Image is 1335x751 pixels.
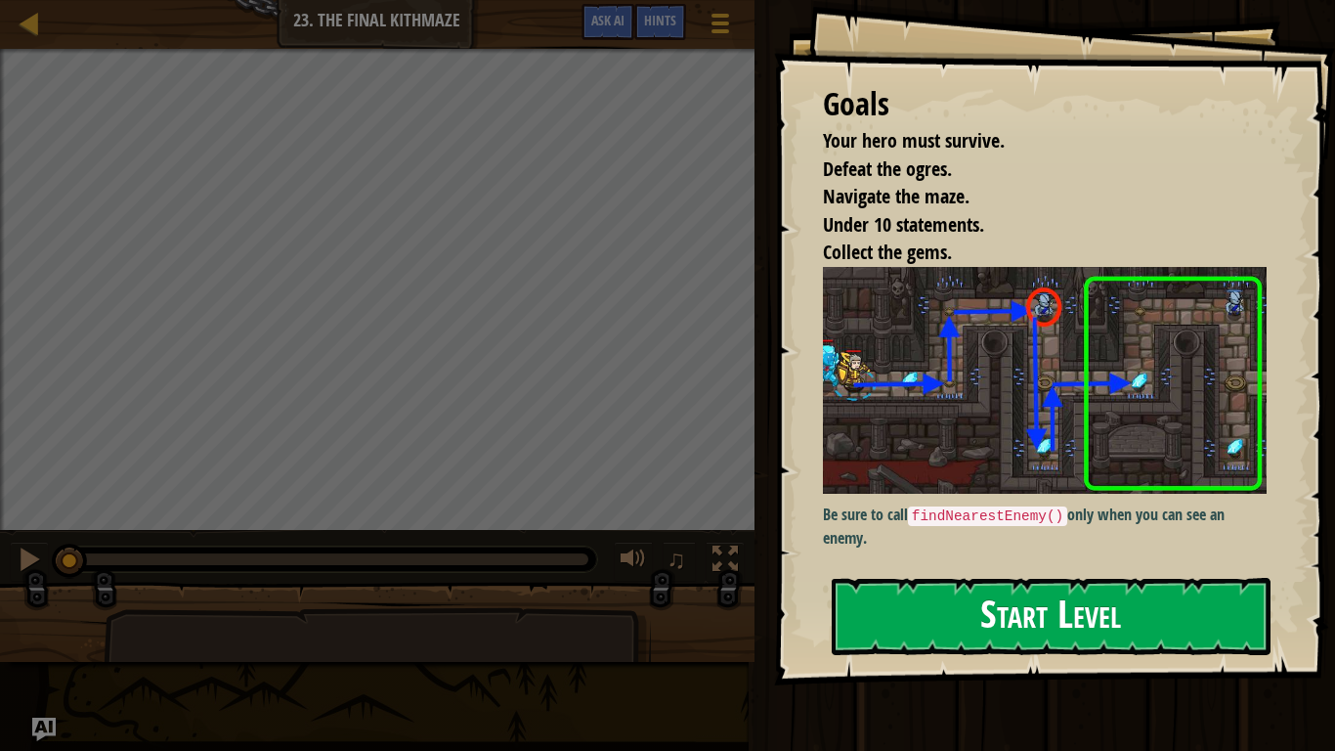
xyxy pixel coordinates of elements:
[823,155,952,182] span: Defeat the ogres.
[663,542,696,582] button: ♫
[667,545,686,574] span: ♫
[798,183,1262,211] li: Navigate the maze.
[696,4,745,50] button: Show game menu
[832,578,1270,655] button: Start Level
[823,211,984,238] span: Under 10 statements.
[823,127,1005,154] span: Your hero must survive.
[908,507,1067,526] code: findNearestEnemy()
[798,127,1262,155] li: Your hero must survive.
[591,11,624,29] span: Ask AI
[823,239,952,265] span: Collect the gems.
[32,718,56,741] button: Ask AI
[798,155,1262,184] li: Defeat the ogres.
[823,82,1267,127] div: Goals
[798,211,1262,240] li: Under 10 statements.
[798,239,1262,267] li: Collect the gems.
[823,183,969,209] span: Navigate the maze.
[706,542,745,582] button: Toggle fullscreen
[614,542,653,582] button: Adjust volume
[10,542,49,582] button: Ctrl + P: Pause
[823,267,1267,494] img: The final kithmaze
[644,11,676,29] span: Hints
[823,504,1267,549] p: Be sure to call only when you can see an enemy.
[581,4,634,40] button: Ask AI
